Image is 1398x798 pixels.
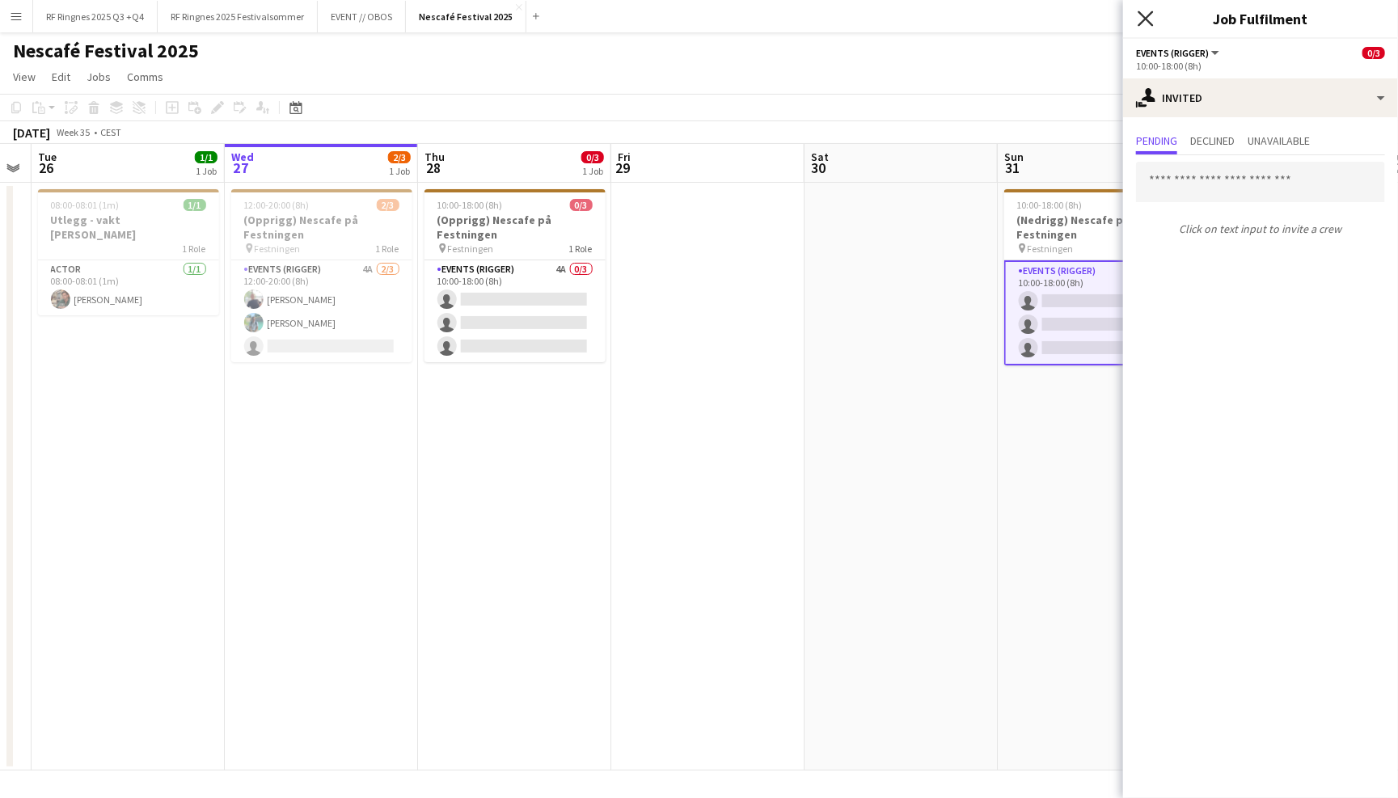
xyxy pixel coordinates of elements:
[1248,135,1310,146] span: Unavailable
[377,199,399,211] span: 2/3
[376,243,399,255] span: 1 Role
[569,243,593,255] span: 1 Role
[38,150,57,164] span: Tue
[389,165,410,177] div: 1 Job
[38,189,219,315] app-job-card: 08:00-08:01 (1m)1/1Utlegg - vakt [PERSON_NAME]1 RoleActor1/108:00-08:01 (1m)[PERSON_NAME]
[87,70,111,84] span: Jobs
[424,260,606,362] app-card-role: Events (Rigger)4A0/310:00-18:00 (8h)
[1123,78,1398,117] div: Invited
[13,39,199,63] h1: Nescafé Festival 2025
[1123,215,1398,243] p: Click on text input to invite a crew
[33,1,158,32] button: RF Ringnes 2025 Q3 +Q4
[231,260,412,362] app-card-role: Events (Rigger)4A2/312:00-20:00 (8h)[PERSON_NAME][PERSON_NAME]
[1136,47,1209,59] span: Events (Rigger)
[570,199,593,211] span: 0/3
[45,66,77,87] a: Edit
[437,199,503,211] span: 10:00-18:00 (8h)
[231,189,412,362] app-job-card: 12:00-20:00 (8h)2/3(Opprigg) Nescafe på Festningen Festningen1 RoleEvents (Rigger)4A2/312:00-20:0...
[100,126,121,138] div: CEST
[1004,260,1185,365] app-card-role: Events (Rigger)6A0/310:00-18:00 (8h)
[38,213,219,242] h3: Utlegg - vakt [PERSON_NAME]
[53,126,94,138] span: Week 35
[184,199,206,211] span: 1/1
[422,158,445,177] span: 28
[196,165,217,177] div: 1 Job
[581,151,604,163] span: 0/3
[1017,199,1083,211] span: 10:00-18:00 (8h)
[13,125,50,141] div: [DATE]
[1002,158,1024,177] span: 31
[13,70,36,84] span: View
[255,243,301,255] span: Festningen
[615,158,631,177] span: 29
[1362,47,1385,59] span: 0/3
[183,243,206,255] span: 1 Role
[448,243,494,255] span: Festningen
[1136,60,1385,72] div: 10:00-18:00 (8h)
[1136,135,1177,146] span: Pending
[388,151,411,163] span: 2/3
[1004,213,1185,242] h3: (Nedrigg) Nescafe på Festningen
[195,151,218,163] span: 1/1
[127,70,163,84] span: Comms
[582,165,603,177] div: 1 Job
[424,213,606,242] h3: (Opprigg) Nescafe på Festningen
[231,213,412,242] h3: (Opprigg) Nescafe på Festningen
[38,260,219,315] app-card-role: Actor1/108:00-08:01 (1m)[PERSON_NAME]
[1190,135,1235,146] span: Declined
[811,150,829,164] span: Sat
[1004,189,1185,365] app-job-card: 10:00-18:00 (8h)0/3(Nedrigg) Nescafe på Festningen Festningen1 RoleEvents (Rigger)6A0/310:00-18:0...
[231,150,254,164] span: Wed
[1123,8,1398,29] h3: Job Fulfilment
[120,66,170,87] a: Comms
[318,1,406,32] button: EVENT // OBOS
[51,199,120,211] span: 08:00-08:01 (1m)
[80,66,117,87] a: Jobs
[1004,150,1024,164] span: Sun
[229,158,254,177] span: 27
[52,70,70,84] span: Edit
[1028,243,1074,255] span: Festningen
[406,1,526,32] button: Nescafé Festival 2025
[809,158,829,177] span: 30
[6,66,42,87] a: View
[158,1,318,32] button: RF Ringnes 2025 Festivalsommer
[424,189,606,362] app-job-card: 10:00-18:00 (8h)0/3(Opprigg) Nescafe på Festningen Festningen1 RoleEvents (Rigger)4A0/310:00-18:0...
[1136,47,1222,59] button: Events (Rigger)
[36,158,57,177] span: 26
[618,150,631,164] span: Fri
[424,150,445,164] span: Thu
[244,199,310,211] span: 12:00-20:00 (8h)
